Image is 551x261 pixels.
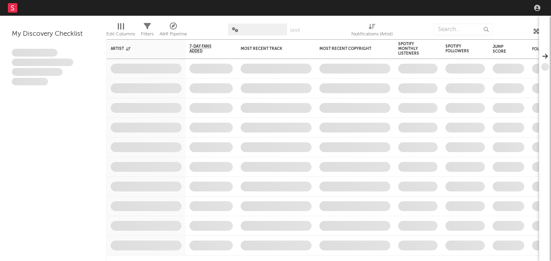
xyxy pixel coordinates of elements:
div: Filters [141,20,154,42]
div: Edit Columns [106,20,135,42]
span: Integer aliquet in purus et [12,59,73,66]
div: A&R Pipeline [160,20,187,42]
span: Aliquam viverra [12,78,48,86]
span: Lorem ipsum dolor [12,49,58,57]
div: Spotify Monthly Listeners [398,42,426,56]
div: Notifications (Artist) [351,20,393,42]
div: Most Recent Track [241,46,300,51]
div: Jump Score [493,44,512,54]
div: Notifications (Artist) [351,29,393,39]
span: Praesent ac interdum [12,68,63,76]
div: Spotify Followers [445,44,473,53]
div: Most Recent Copyright [319,46,378,51]
div: My Discovery Checklist [12,29,95,39]
div: Artist [111,46,170,51]
div: A&R Pipeline [160,29,187,39]
div: Edit Columns [106,29,135,39]
div: Filters [141,29,154,39]
input: Search... [434,24,493,35]
button: Save [290,28,300,33]
span: 7-Day Fans Added [189,44,221,53]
